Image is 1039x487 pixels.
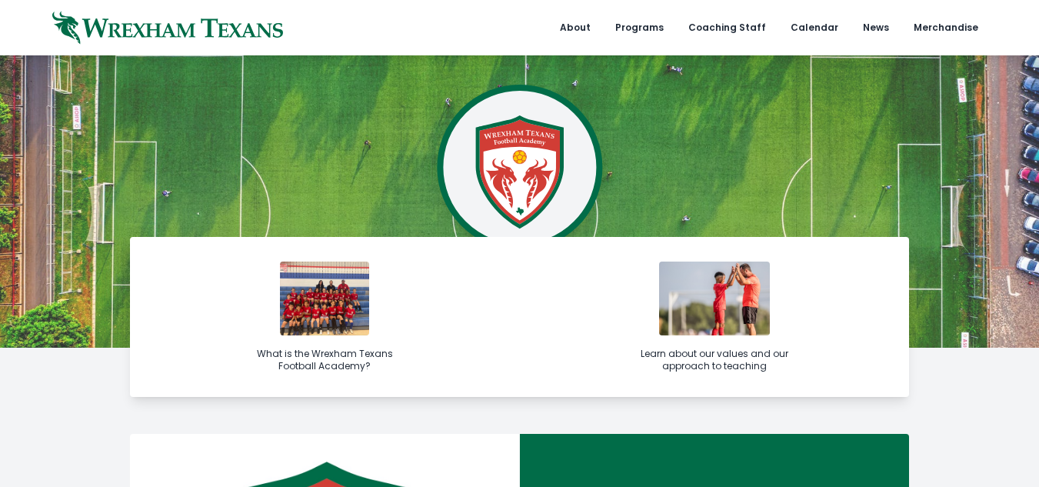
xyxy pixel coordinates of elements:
img: img_6398-1731961969.jpg [280,262,369,335]
img: with-player.jpg [659,262,770,335]
a: Learn about our values and our approach to teaching [520,237,910,397]
div: What is the Wrexham Texans Football Academy? [251,348,398,372]
div: Learn about our values and our approach to teaching [641,348,788,372]
a: What is the Wrexham Texans Football Academy? [130,237,520,397]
